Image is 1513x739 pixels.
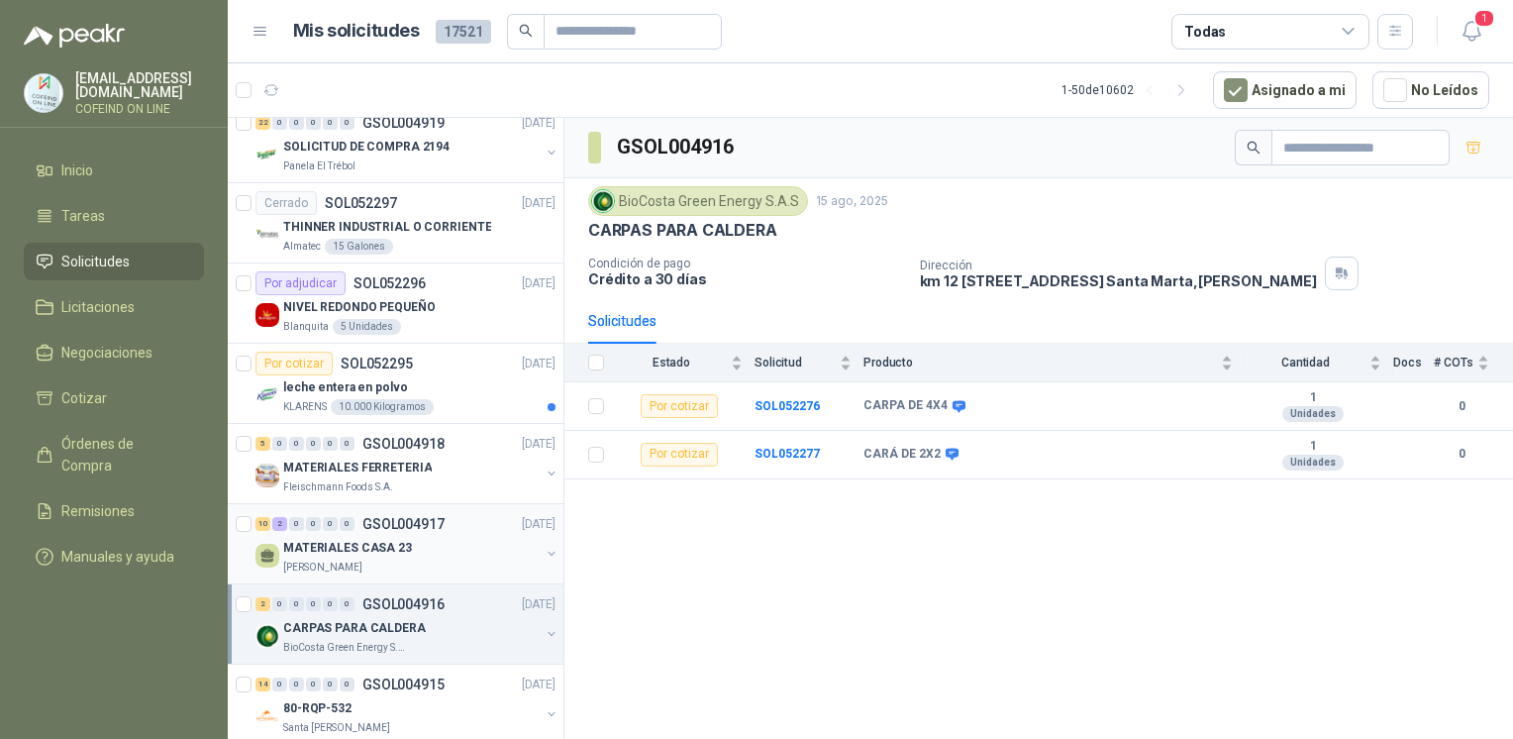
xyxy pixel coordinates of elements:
[24,425,204,484] a: Órdenes de Compra
[61,433,185,476] span: Órdenes de Compra
[588,257,904,270] p: Condición de pago
[755,344,863,382] th: Solicitud
[920,259,1317,272] p: Dirección
[340,678,354,691] div: 0
[228,183,563,264] a: CerradoSOL052297[DATE] Company LogoTHINNER INDUSTRIAL O CORRIENTEAlmatec15 Galones
[1393,344,1434,382] th: Docs
[522,355,555,373] p: [DATE]
[1245,356,1365,369] span: Cantidad
[61,387,107,409] span: Cotizar
[588,270,904,287] p: Crédito a 30 días
[522,595,555,614] p: [DATE]
[255,116,270,130] div: 22
[323,116,338,130] div: 0
[255,303,279,327] img: Company Logo
[283,560,362,576] p: [PERSON_NAME]
[61,546,174,568] span: Manuales y ayuda
[755,399,820,413] a: SOL052276
[592,190,614,212] img: Company Logo
[863,356,1217,369] span: Producto
[1434,397,1489,416] b: 0
[331,399,434,415] div: 10.000 Kilogramos
[272,437,287,451] div: 0
[617,132,737,162] h3: GSOL004916
[255,383,279,407] img: Company Logo
[362,517,445,531] p: GSOL004917
[255,352,333,375] div: Por cotizar
[75,71,204,99] p: [EMAIL_ADDRESS][DOMAIN_NAME]
[755,447,820,461] b: SOL052277
[1184,21,1226,43] div: Todas
[24,197,204,235] a: Tareas
[362,597,445,611] p: GSOL004916
[283,158,355,174] p: Panela El Trébol
[24,379,204,417] a: Cotizar
[816,192,888,211] p: 15 ago, 2025
[362,437,445,451] p: GSOL004918
[255,143,279,166] img: Company Logo
[306,116,321,130] div: 0
[255,678,270,691] div: 14
[323,678,338,691] div: 0
[519,24,533,38] span: search
[863,344,1245,382] th: Producto
[61,342,152,364] span: Negociaciones
[1454,14,1489,50] button: 1
[340,597,354,611] div: 0
[1434,356,1473,369] span: # COTs
[641,394,718,418] div: Por cotizar
[323,437,338,451] div: 0
[283,539,412,558] p: MATERIALES CASA 23
[255,624,279,648] img: Company Logo
[283,218,491,237] p: THINNER INDUSTRIAL O CORRIENTE
[283,699,352,718] p: 80-RQP-532
[340,116,354,130] div: 0
[588,310,656,332] div: Solicitudes
[283,239,321,255] p: Almatec
[323,517,338,531] div: 0
[362,678,445,691] p: GSOL004915
[522,114,555,133] p: [DATE]
[755,356,836,369] span: Solicitud
[340,517,354,531] div: 0
[1247,141,1261,155] span: search
[255,592,559,656] a: 2 0 0 0 0 0 GSOL004916[DATE] Company LogoCARPAS PARA CALDERABioCosta Green Energy S.A.S
[293,17,420,46] h1: Mis solicitudes
[61,251,130,272] span: Solicitudes
[325,196,397,210] p: SOL052297
[25,74,62,112] img: Company Logo
[1372,71,1489,109] button: No Leídos
[306,597,321,611] div: 0
[61,500,135,522] span: Remisiones
[289,678,304,691] div: 0
[641,443,718,467] div: Por cotizar
[340,437,354,451] div: 0
[588,186,808,216] div: BioCosta Green Energy S.A.S
[255,191,317,215] div: Cerrado
[272,517,287,531] div: 2
[272,116,287,130] div: 0
[1245,344,1393,382] th: Cantidad
[616,356,727,369] span: Estado
[283,479,393,495] p: Fleischmann Foods S.A.
[255,432,559,495] a: 5 0 0 0 0 0 GSOL004918[DATE] Company LogoMATERIALES FERRETERIAFleischmann Foods S.A.
[255,223,279,247] img: Company Logo
[1434,344,1513,382] th: # COTs
[255,437,270,451] div: 5
[333,319,401,335] div: 5 Unidades
[1282,455,1344,471] div: Unidades
[1061,74,1197,106] div: 1 - 50 de 10602
[61,159,93,181] span: Inicio
[289,597,304,611] div: 0
[61,205,105,227] span: Tareas
[522,676,555,694] p: [DATE]
[522,194,555,213] p: [DATE]
[588,220,777,241] p: CARPAS PARA CALDERA
[283,619,426,638] p: CARPAS PARA CALDERA
[283,319,329,335] p: Blanquita
[255,271,346,295] div: Por adjudicar
[24,334,204,371] a: Negociaciones
[325,239,393,255] div: 15 Galones
[1434,445,1489,464] b: 0
[353,276,426,290] p: SOL052296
